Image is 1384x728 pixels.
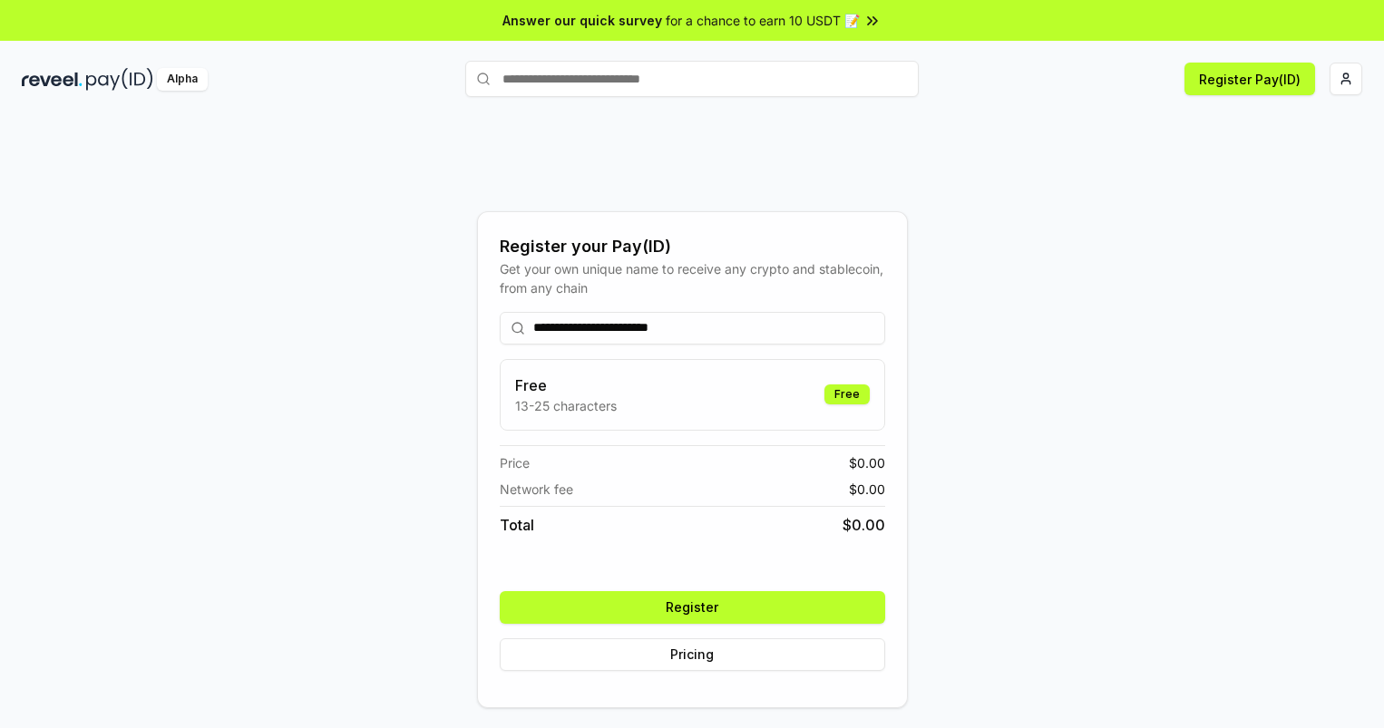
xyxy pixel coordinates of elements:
[500,638,885,671] button: Pricing
[502,11,662,30] span: Answer our quick survey
[22,68,83,91] img: reveel_dark
[824,384,870,404] div: Free
[515,396,617,415] p: 13-25 characters
[849,480,885,499] span: $ 0.00
[500,480,573,499] span: Network fee
[500,453,530,472] span: Price
[86,68,153,91] img: pay_id
[843,514,885,536] span: $ 0.00
[157,68,208,91] div: Alpha
[515,374,617,396] h3: Free
[500,591,885,624] button: Register
[1184,63,1315,95] button: Register Pay(ID)
[666,11,860,30] span: for a chance to earn 10 USDT 📝
[500,259,885,297] div: Get your own unique name to receive any crypto and stablecoin, from any chain
[849,453,885,472] span: $ 0.00
[500,234,885,259] div: Register your Pay(ID)
[500,514,534,536] span: Total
